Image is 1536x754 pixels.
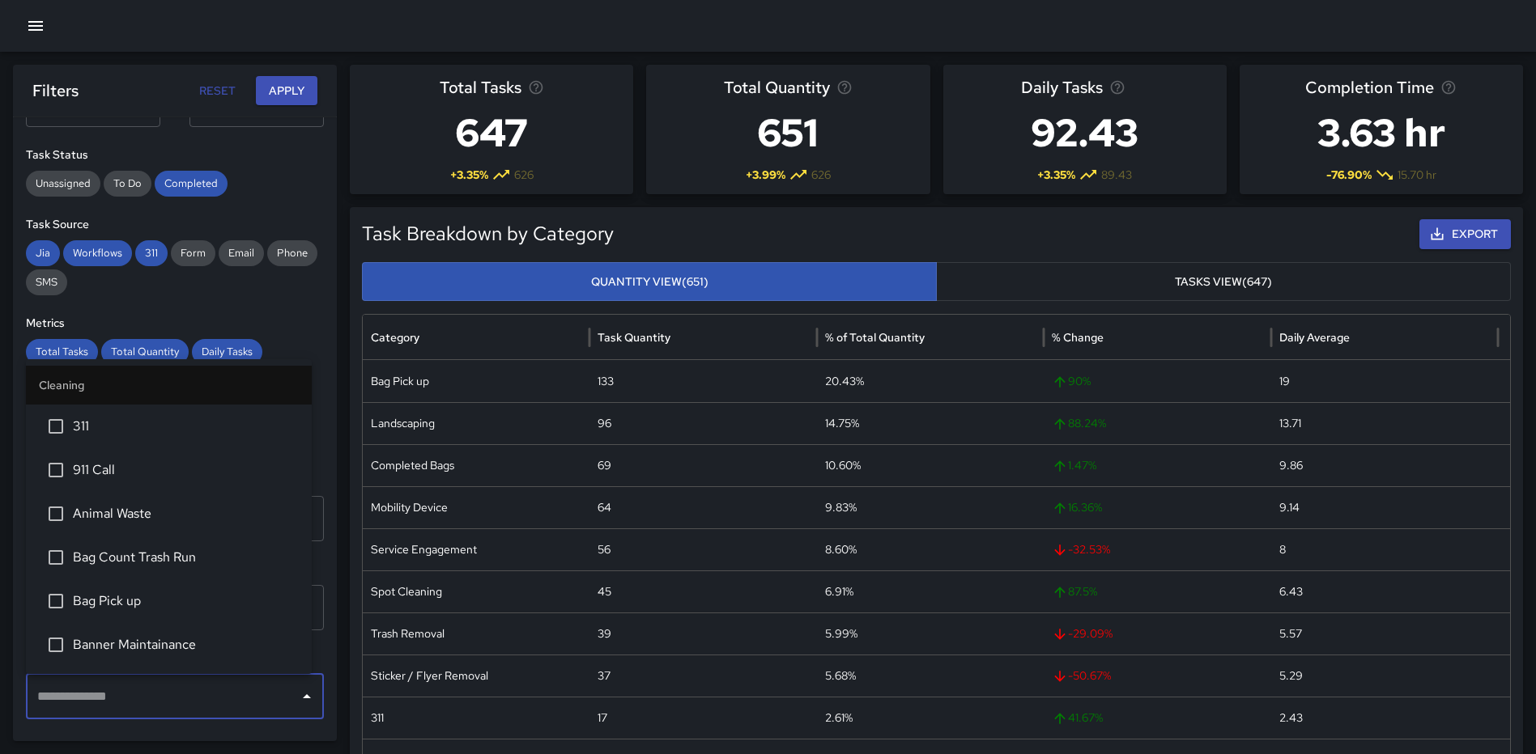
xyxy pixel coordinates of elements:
[1326,167,1372,183] span: -76.90 %
[817,697,1044,739] div: 2.61%
[1271,654,1498,697] div: 5.29
[363,528,589,570] div: Service Engagement
[135,240,168,266] div: 311
[1419,219,1511,249] button: Export
[256,76,317,106] button: Apply
[589,612,816,654] div: 39
[73,417,299,436] span: 311
[219,245,264,261] span: Email
[450,167,488,183] span: + 3.35 %
[1037,167,1075,183] span: + 3.35 %
[1052,613,1262,654] span: -29.09 %
[26,366,312,405] li: Cleaning
[135,245,168,261] span: 311
[104,171,151,197] div: To Do
[1398,167,1436,183] span: 15.70 hr
[73,548,299,567] span: Bag Count Trash Run
[1052,655,1262,697] span: -50.67 %
[817,360,1044,402] div: 20.43%
[26,339,98,365] div: Total Tasks
[101,339,189,365] div: Total Quantity
[26,176,100,192] span: Unassigned
[1271,697,1498,739] div: 2.43
[589,697,816,739] div: 17
[589,486,816,528] div: 64
[1109,79,1125,95] svg: Average number of tasks per day in the selected period, compared to the previous period.
[1052,361,1262,402] span: 90 %
[1440,79,1457,95] svg: Average time taken to complete tasks in the selected period, compared to the previous period.
[1271,402,1498,444] div: 13.71
[817,528,1044,570] div: 8.60%
[371,330,419,345] div: Category
[155,171,228,197] div: Completed
[363,612,589,654] div: Trash Removal
[746,167,785,183] span: + 3.99 %
[1101,167,1132,183] span: 89.43
[836,79,853,95] svg: Total task quantity in the selected period, compared to the previous period.
[362,262,937,302] button: Quantity View(651)
[1052,403,1262,444] span: 88.24 %
[598,330,670,345] div: Task Quantity
[589,360,816,402] div: 133
[101,344,189,360] span: Total Quantity
[267,240,317,266] div: Phone
[363,654,589,697] div: Sticker / Flyer Removal
[73,635,299,654] span: Banner Maintainance
[724,100,853,165] h3: 651
[589,654,816,697] div: 37
[1271,444,1498,486] div: 9.86
[363,444,589,486] div: Completed Bags
[26,240,60,266] div: Jia
[362,221,1222,247] h5: Task Breakdown by Category
[1271,528,1498,570] div: 8
[528,79,544,95] svg: Total number of tasks in the selected period, compared to the previous period.
[817,654,1044,697] div: 5.68%
[1271,570,1498,612] div: 6.43
[192,344,262,360] span: Daily Tasks
[267,245,317,261] span: Phone
[26,146,324,164] h6: Task Status
[440,100,544,165] h3: 647
[440,74,521,100] span: Total Tasks
[363,570,589,612] div: Spot Cleaning
[1271,486,1498,528] div: 9.14
[589,528,816,570] div: 56
[1052,529,1262,570] span: -32.53 %
[936,262,1511,302] button: Tasks View(647)
[1021,100,1148,165] h3: 92.43
[104,176,151,192] span: To Do
[589,444,816,486] div: 69
[1052,487,1262,528] span: 16.36 %
[1305,74,1434,100] span: Completion Time
[589,402,816,444] div: 96
[817,402,1044,444] div: 14.75%
[363,360,589,402] div: Bag Pick up
[73,460,299,480] span: 911 Call
[825,330,925,345] div: % of Total Quantity
[26,274,67,290] span: SMS
[1052,445,1262,486] span: 1.47 %
[26,171,100,197] div: Unassigned
[296,685,318,708] button: Close
[171,240,215,266] div: Form
[363,697,589,739] div: 311
[817,570,1044,612] div: 6.91%
[191,76,243,106] button: Reset
[514,167,534,183] span: 626
[32,78,79,104] h6: Filters
[26,344,98,360] span: Total Tasks
[1052,571,1262,612] span: 87.5 %
[1052,697,1262,739] span: 41.67 %
[363,486,589,528] div: Mobility Device
[63,240,132,266] div: Workflows
[192,339,262,365] div: Daily Tasks
[1279,330,1350,345] div: Daily Average
[817,444,1044,486] div: 10.60%
[73,591,299,611] span: Bag Pick up
[1271,360,1498,402] div: 19
[811,167,831,183] span: 626
[63,245,132,261] span: Workflows
[1271,612,1498,654] div: 5.57
[155,176,228,192] span: Completed
[26,315,324,333] h6: Metrics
